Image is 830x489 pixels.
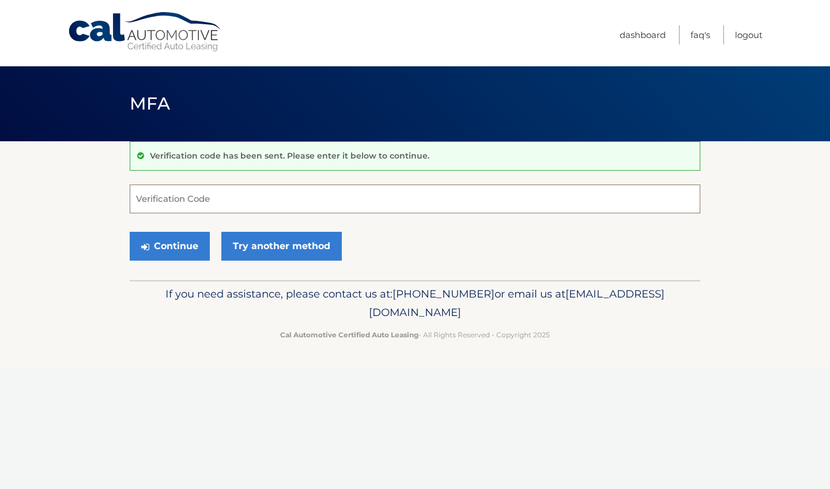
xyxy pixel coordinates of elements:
p: If you need assistance, please contact us at: or email us at [137,285,693,322]
p: - All Rights Reserved - Copyright 2025 [137,329,693,341]
a: Dashboard [620,25,666,44]
button: Continue [130,232,210,261]
a: Cal Automotive [67,12,223,52]
input: Verification Code [130,185,700,213]
span: [PHONE_NUMBER] [393,287,495,300]
span: MFA [130,93,170,114]
a: Logout [735,25,763,44]
a: FAQ's [691,25,710,44]
a: Try another method [221,232,342,261]
span: [EMAIL_ADDRESS][DOMAIN_NAME] [369,287,665,319]
p: Verification code has been sent. Please enter it below to continue. [150,151,429,161]
strong: Cal Automotive Certified Auto Leasing [280,330,418,339]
